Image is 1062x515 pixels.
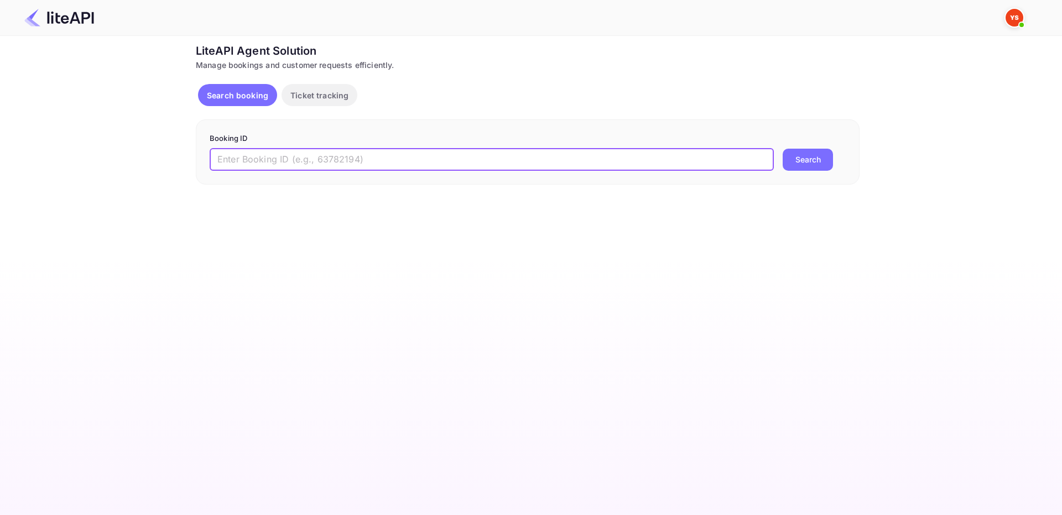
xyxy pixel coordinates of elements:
p: Search booking [207,90,268,101]
p: Ticket tracking [290,90,348,101]
input: Enter Booking ID (e.g., 63782194) [210,149,774,171]
img: LiteAPI Logo [24,9,94,27]
div: LiteAPI Agent Solution [196,43,860,59]
img: Yandex Support [1006,9,1023,27]
button: Search [783,149,833,171]
p: Booking ID [210,133,846,144]
div: Manage bookings and customer requests efficiently. [196,59,860,71]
